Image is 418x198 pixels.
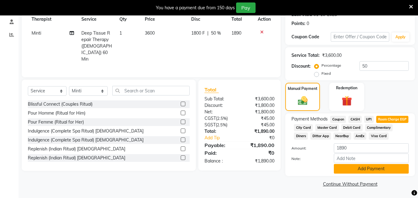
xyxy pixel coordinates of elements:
div: ₹1,890.00 [239,158,279,164]
a: Continue Without Payment [287,181,414,187]
div: ₹1,800.00 [239,109,279,115]
div: ( ) [200,122,239,128]
div: Replenish (Indian Ritual) [DEMOGRAPHIC_DATA] [28,155,125,161]
div: ( ) [200,115,239,122]
button: Apply [392,32,409,42]
span: Payment Methods [291,116,328,122]
div: Discount: [291,63,311,70]
th: Price [141,12,187,26]
div: Sub Total: [200,96,239,102]
div: Blissful Connect (Couples Ritual) [28,101,93,107]
span: Complimentary [365,124,393,131]
div: Paid: [200,149,239,157]
input: Search or Scan [112,86,190,95]
span: UPI [364,116,374,123]
input: Enter Offer / Coupon Code [331,32,389,42]
th: Disc [187,12,228,26]
span: Debit Card [341,124,363,131]
span: 50 % [211,30,221,36]
div: ₹0 [246,135,279,141]
div: ₹3,600.00 [322,52,342,59]
div: ₹1,890.00 [239,128,279,135]
div: Net: [200,109,239,115]
img: _gift.svg [338,95,355,107]
div: Coupon Code [291,34,330,40]
div: Discount: [200,102,239,109]
div: Service Total: [291,52,320,59]
div: ₹0 [239,149,279,157]
div: You have a payment due from 150 days [156,5,235,11]
div: Payable: [200,141,239,149]
div: ₹1,890.00 [239,141,279,149]
input: Amount [334,143,409,153]
div: Balance : [200,158,239,164]
span: | [207,30,209,36]
span: 1 [119,30,122,36]
span: NearBuy [334,133,351,140]
span: Dittor App [310,133,331,140]
span: Total [205,86,219,93]
th: Action [254,12,274,26]
span: CGST [205,116,216,121]
div: Pour Femme (Ritual for Her) [28,119,84,125]
span: Diners [294,133,308,140]
div: Replenish (Indian Ritual) [DEMOGRAPHIC_DATA] [28,146,125,152]
label: Manual Payment [288,86,317,91]
span: 2.5% [217,116,226,121]
button: Add Payment [334,164,409,174]
span: AmEx [354,133,367,140]
label: Percentage [321,63,341,68]
label: Redemption [336,85,357,91]
div: Indulgence (Complete Spa Ritual) [DEMOGRAPHIC_DATA] [28,128,144,134]
span: Deep Tissue Repair Therapy([DEMOGRAPHIC_DATA]) 60 Min [81,30,112,62]
th: Qty [116,12,141,26]
div: ₹3,600.00 [239,96,279,102]
div: 0 [307,20,309,27]
div: Points: [291,20,305,27]
span: SGST [205,122,216,128]
div: ₹1,800.00 [239,102,279,109]
span: 1800 F [191,30,205,36]
span: 2.5% [217,122,226,127]
input: Add Note [334,154,409,163]
label: Note: [287,156,329,162]
div: ₹45.00 [239,122,279,128]
span: Visa Card [369,133,389,140]
label: Amount: [287,145,329,151]
span: CASH [348,116,362,123]
th: Therapist [28,12,78,26]
th: Total [228,12,254,26]
span: Minti [32,30,41,36]
div: Pour Homme (Ritual for Him) [28,110,85,116]
th: Service [78,12,116,26]
label: Fixed [321,71,331,76]
div: Total: [200,128,239,135]
img: _cash.svg [295,95,311,106]
div: ₹45.00 [239,115,279,122]
span: Master Card [315,124,339,131]
a: Add Tip [200,135,246,141]
span: Coupon [330,116,346,123]
span: Room Charge EGP [376,116,409,123]
span: 1890 [231,30,241,36]
span: 3600 [145,30,155,36]
button: Pay [236,2,256,13]
span: City Card [294,124,313,131]
div: Indulgence (Complete Spa Ritual) [DEMOGRAPHIC_DATA] [28,137,144,143]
